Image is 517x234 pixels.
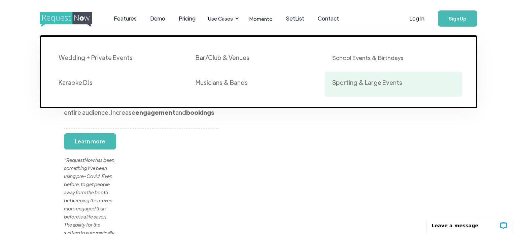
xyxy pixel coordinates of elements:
div: Karaoke DJs [59,78,93,87]
div: School Events & Birthdays [332,54,403,62]
a: Log In [403,7,431,30]
strong: engagement [135,108,175,116]
a: Sign Up [438,10,477,27]
a: Wedding + Private Events [51,47,188,72]
img: requestnow logo [40,12,105,27]
a: SetList [279,8,311,29]
a: Features [107,8,143,29]
a: home [40,12,90,25]
a: Demo [143,8,172,29]
div: Sporting & Large Events [332,78,402,87]
a: Pricing [172,8,202,29]
a: Learn more [64,133,116,149]
div: Use Cases [204,8,241,29]
a: Momento [243,9,279,29]
nav: Use Cases [40,27,477,108]
div: Bar/Club & Venues [196,54,249,62]
div: Musicians & Bands [196,78,248,87]
strong: bookings [186,108,214,116]
div: Use Cases [208,15,233,22]
iframe: LiveChat chat widget [422,213,517,234]
div: Wedding + Private Events [59,54,133,62]
a: Bar/Club & Venues [188,47,325,72]
a: Sporting & Large Events [325,72,462,97]
a: School Events & Birthdays [325,47,462,72]
a: Karaoke DJs [51,72,188,97]
a: Contact [311,8,346,29]
a: Musicians & Bands [188,72,325,97]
